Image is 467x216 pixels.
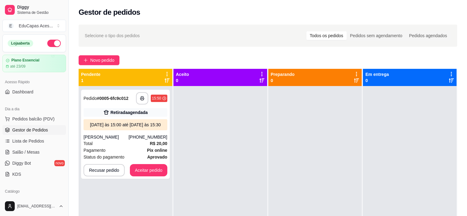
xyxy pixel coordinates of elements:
span: E [8,23,14,29]
a: DiggySistema de Gestão [2,2,66,17]
span: Pedidos balcão (PDV) [12,116,55,122]
a: Diggy Botnovo [2,158,66,168]
button: [EMAIL_ADDRESS][DOMAIN_NAME] [2,199,66,214]
p: 0 [271,77,295,84]
div: Retirada agendada [111,109,148,116]
span: Pedido [84,96,97,101]
div: Pedidos sem agendamento [347,31,406,40]
p: Pendente [81,71,100,77]
span: plus [84,58,88,62]
p: 0 [365,77,389,84]
a: Gestor de Pedidos [2,125,66,135]
p: 0 [176,77,189,84]
p: 1 [81,77,100,84]
span: Diggy Bot [12,160,31,166]
div: Todos os pedidos [306,31,347,40]
strong: aprovado [147,155,167,159]
button: Pedidos balcão (PDV) [2,114,66,124]
div: [DATE] às 15:00 até [DATE] às 15:30 [86,122,165,128]
a: Dashboard [2,87,66,97]
button: Recusar pedido [84,164,125,176]
a: Lista de Pedidos [2,136,66,146]
a: KDS [2,169,66,179]
span: Diggy [17,5,64,10]
article: até 23/09 [10,64,25,69]
span: Selecione o tipo dos pedidos [85,32,140,39]
strong: Pix online [147,148,167,153]
span: Total [84,140,93,147]
div: Pedidos agendados [406,31,450,40]
a: Plano Essencialaté 23/09 [2,55,66,72]
button: Aceitar pedido [130,164,167,176]
button: Alterar Status [47,40,61,47]
p: Aceito [176,71,189,77]
div: Loja aberta [8,40,33,47]
span: KDS [12,171,21,177]
p: Preparando [271,71,295,77]
div: EduCapas Aces ... [19,23,53,29]
a: Salão / Mesas [2,147,66,157]
span: Salão / Mesas [12,149,40,155]
h2: Gestor de pedidos [79,7,140,17]
article: Plano Essencial [11,58,39,63]
span: Status do pagamento [84,154,124,160]
strong: # 0005-6fc9c012 [97,96,129,101]
p: Em entrega [365,71,389,77]
div: Dia a dia [2,104,66,114]
div: [PERSON_NAME] [84,134,129,140]
span: Lista de Pedidos [12,138,44,144]
span: Pagamento [84,147,106,154]
div: Acesso Rápido [2,77,66,87]
strong: R$ 20,00 [150,141,167,146]
button: Select a team [2,20,66,32]
span: Gestor de Pedidos [12,127,48,133]
div: 15:50 [152,96,161,101]
span: Novo pedido [90,57,115,64]
div: [PHONE_NUMBER] [129,134,167,140]
span: Dashboard [12,89,33,95]
span: Sistema de Gestão [17,10,64,15]
button: Novo pedido [79,55,119,65]
span: [EMAIL_ADDRESS][DOMAIN_NAME] [17,204,56,209]
div: Catálogo [2,187,66,196]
